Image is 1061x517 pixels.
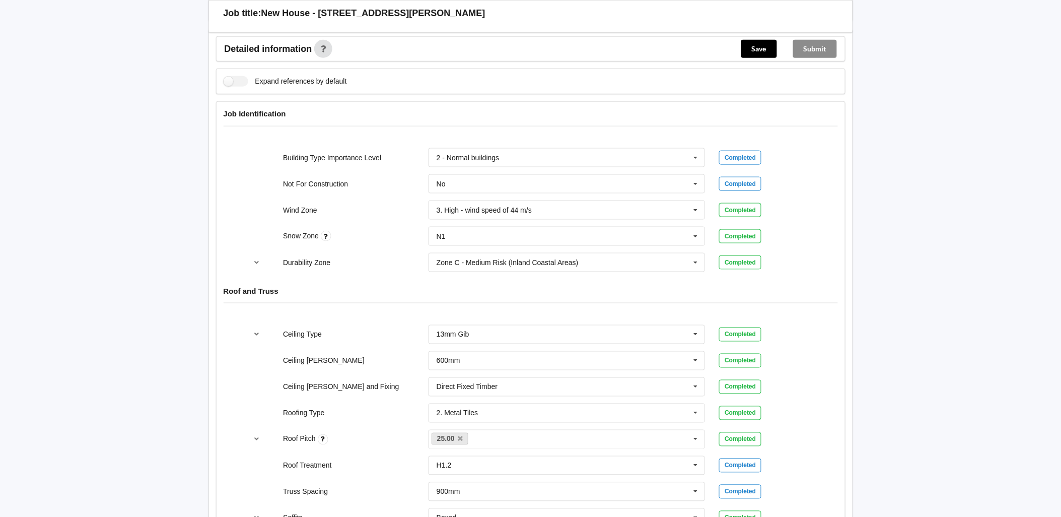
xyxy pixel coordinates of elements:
div: 2 - Normal buildings [437,154,500,161]
div: Completed [719,485,761,499]
div: Direct Fixed Timber [437,383,498,391]
div: 600mm [437,357,460,364]
label: Building Type Importance Level [283,154,381,162]
div: Completed [719,328,761,342]
div: Completed [719,177,761,191]
span: Detailed information [225,44,312,53]
label: Ceiling [PERSON_NAME] [283,357,365,365]
div: Completed [719,406,761,420]
button: reference-toggle [247,253,266,272]
div: Completed [719,380,761,394]
label: Wind Zone [283,206,317,214]
label: Roof Treatment [283,462,332,470]
div: Completed [719,203,761,217]
div: 2. Metal Tiles [437,410,478,417]
label: Snow Zone [283,232,321,240]
button: Save [741,40,777,58]
h4: Job Identification [224,109,838,118]
label: Truss Spacing [283,488,328,496]
label: Roofing Type [283,409,324,417]
div: H1.2 [437,462,452,469]
button: reference-toggle [247,326,266,344]
label: Roof Pitch [283,435,317,443]
label: Ceiling [PERSON_NAME] and Fixing [283,383,399,391]
label: Expand references by default [224,76,347,87]
div: Completed [719,459,761,473]
div: Completed [719,354,761,368]
h3: New House - [STREET_ADDRESS][PERSON_NAME] [261,8,485,19]
div: 3. High - wind speed of 44 m/s [437,207,532,214]
div: Completed [719,229,761,243]
label: Ceiling Type [283,331,322,339]
a: 25.00 [432,433,469,445]
div: N1 [437,233,446,240]
h3: Job title: [224,8,261,19]
button: reference-toggle [247,430,266,448]
div: 13mm Gib [437,331,469,338]
div: Completed [719,432,761,446]
div: Completed [719,255,761,270]
div: Completed [719,151,761,165]
div: 900mm [437,488,460,495]
div: Zone C - Medium Risk (Inland Coastal Areas) [437,259,579,266]
label: Durability Zone [283,258,330,267]
label: Not For Construction [283,180,348,188]
h4: Roof and Truss [224,286,838,296]
div: No [437,180,446,187]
